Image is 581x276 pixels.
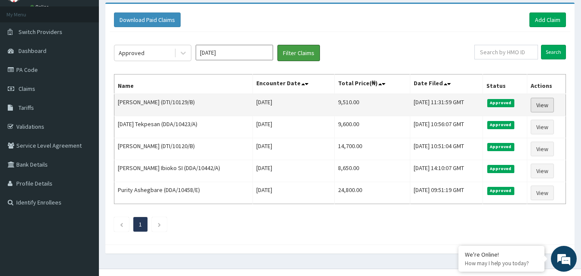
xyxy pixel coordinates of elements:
[410,160,483,182] td: [DATE] 14:10:07 GMT
[487,143,514,151] span: Approved
[114,182,253,204] td: Purity Ashegbare (DDA/10458/E)
[253,94,335,116] td: [DATE]
[487,121,514,129] span: Approved
[487,165,514,173] span: Approved
[119,49,144,57] div: Approved
[114,116,253,138] td: [DATE] Tekpesan (DDA/10423/A)
[114,12,181,27] button: Download Paid Claims
[410,94,483,116] td: [DATE] 11:31:59 GMT
[334,94,410,116] td: 9,510.00
[483,74,527,94] th: Status
[334,74,410,94] th: Total Price(₦)
[410,138,483,160] td: [DATE] 10:51:04 GMT
[334,116,410,138] td: 9,600.00
[541,45,566,59] input: Search
[410,74,483,94] th: Date Filed
[531,98,554,112] a: View
[334,182,410,204] td: 24,800.00
[531,186,554,200] a: View
[139,220,142,228] a: Page 1 is your current page
[18,104,34,112] span: Tariffs
[527,74,566,94] th: Actions
[114,138,253,160] td: [PERSON_NAME] (DTI/10120/B)
[196,45,273,60] input: Select Month and Year
[487,187,514,195] span: Approved
[529,12,566,27] a: Add Claim
[531,120,554,134] a: View
[18,28,62,36] span: Switch Providers
[114,74,253,94] th: Name
[253,74,335,94] th: Encounter Date
[487,99,514,107] span: Approved
[410,116,483,138] td: [DATE] 10:56:07 GMT
[334,160,410,182] td: 8,650.00
[253,138,335,160] td: [DATE]
[157,220,161,228] a: Next page
[114,160,253,182] td: [PERSON_NAME] Ibioko SI (DDA/10442/A)
[474,45,538,59] input: Search by HMO ID
[531,164,554,178] a: View
[465,260,538,267] p: How may I help you today?
[114,94,253,116] td: [PERSON_NAME] (DTI/10129/B)
[30,4,51,10] a: Online
[334,138,410,160] td: 14,700.00
[18,85,35,93] span: Claims
[465,251,538,258] div: We're Online!
[120,220,123,228] a: Previous page
[531,142,554,156] a: View
[253,116,335,138] td: [DATE]
[253,160,335,182] td: [DATE]
[18,47,46,55] span: Dashboard
[253,182,335,204] td: [DATE]
[277,45,320,61] button: Filter Claims
[410,182,483,204] td: [DATE] 09:51:19 GMT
